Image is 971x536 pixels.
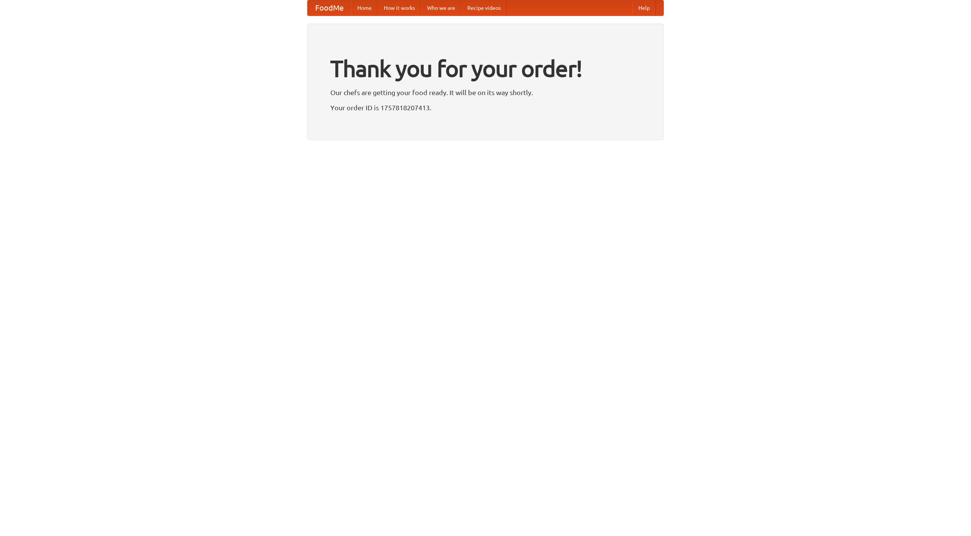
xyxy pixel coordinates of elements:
a: Home [351,0,378,16]
a: Recipe videos [461,0,507,16]
p: Your order ID is 1757818207413. [330,102,641,113]
a: Who we are [421,0,461,16]
a: How it works [378,0,421,16]
a: Help [632,0,656,16]
a: FoodMe [308,0,351,16]
p: Our chefs are getting your food ready. It will be on its way shortly. [330,87,641,98]
h1: Thank you for your order! [330,50,641,87]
